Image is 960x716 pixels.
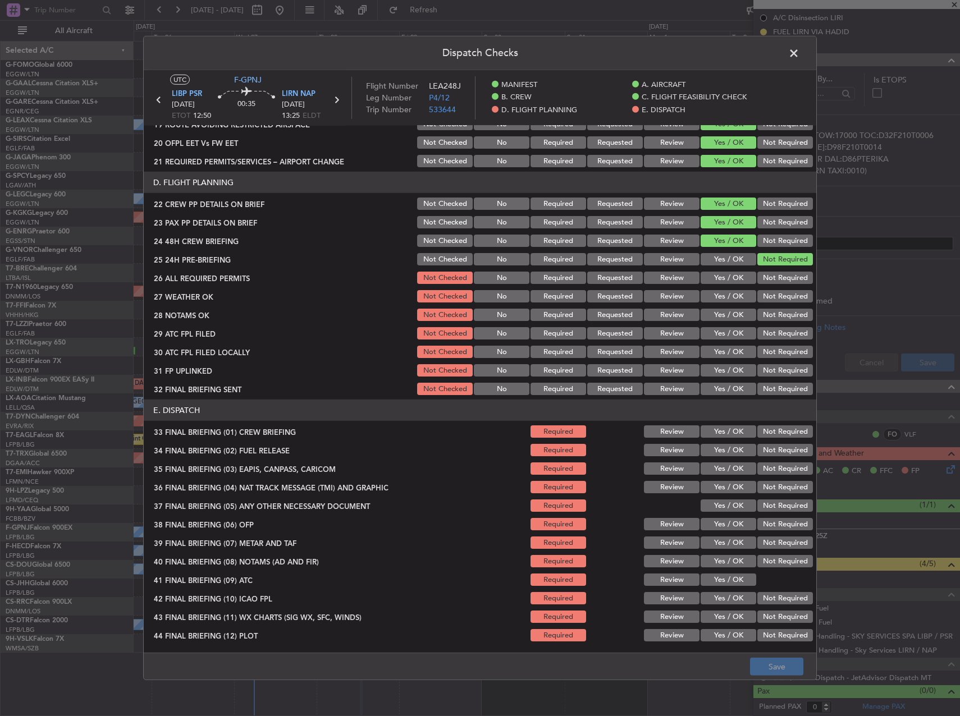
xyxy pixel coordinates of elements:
[701,425,756,438] button: Yes / OK
[701,136,756,149] button: Yes / OK
[757,536,813,549] button: Not Required
[757,216,813,228] button: Not Required
[701,198,756,210] button: Yes / OK
[701,592,756,604] button: Yes / OK
[701,629,756,641] button: Yes / OK
[701,499,756,512] button: Yes / OK
[701,462,756,475] button: Yes / OK
[757,462,813,475] button: Not Required
[144,36,816,70] header: Dispatch Checks
[757,198,813,210] button: Not Required
[701,364,756,377] button: Yes / OK
[757,499,813,512] button: Not Required
[757,253,813,265] button: Not Required
[757,611,813,623] button: Not Required
[701,573,756,586] button: Yes / OK
[757,272,813,284] button: Not Required
[701,272,756,284] button: Yes / OK
[701,216,756,228] button: Yes / OK
[757,592,813,604] button: Not Required
[757,346,813,358] button: Not Required
[757,481,813,493] button: Not Required
[757,155,813,167] button: Not Required
[757,136,813,149] button: Not Required
[757,425,813,438] button: Not Required
[757,309,813,321] button: Not Required
[701,518,756,530] button: Yes / OK
[701,481,756,493] button: Yes / OK
[757,290,813,302] button: Not Required
[757,444,813,456] button: Not Required
[701,235,756,247] button: Yes / OK
[757,327,813,339] button: Not Required
[701,383,756,395] button: Yes / OK
[701,536,756,549] button: Yes / OK
[701,253,756,265] button: Yes / OK
[757,629,813,641] button: Not Required
[701,444,756,456] button: Yes / OK
[701,309,756,321] button: Yes / OK
[701,290,756,302] button: Yes / OK
[757,235,813,247] button: Not Required
[701,327,756,339] button: Yes / OK
[701,155,756,167] button: Yes / OK
[757,383,813,395] button: Not Required
[701,611,756,623] button: Yes / OK
[757,364,813,377] button: Not Required
[701,555,756,567] button: Yes / OK
[757,555,813,567] button: Not Required
[757,518,813,530] button: Not Required
[701,346,756,358] button: Yes / OK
